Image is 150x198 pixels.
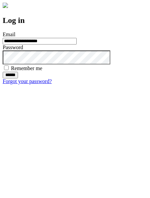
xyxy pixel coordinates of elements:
label: Password [3,45,23,50]
a: Forgot your password? [3,78,52,84]
label: Remember me [11,65,42,71]
label: Email [3,32,15,37]
h2: Log in [3,16,147,25]
img: logo-4e3dc11c47720685a147b03b5a06dd966a58ff35d612b21f08c02c0306f2b779.png [3,3,8,8]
